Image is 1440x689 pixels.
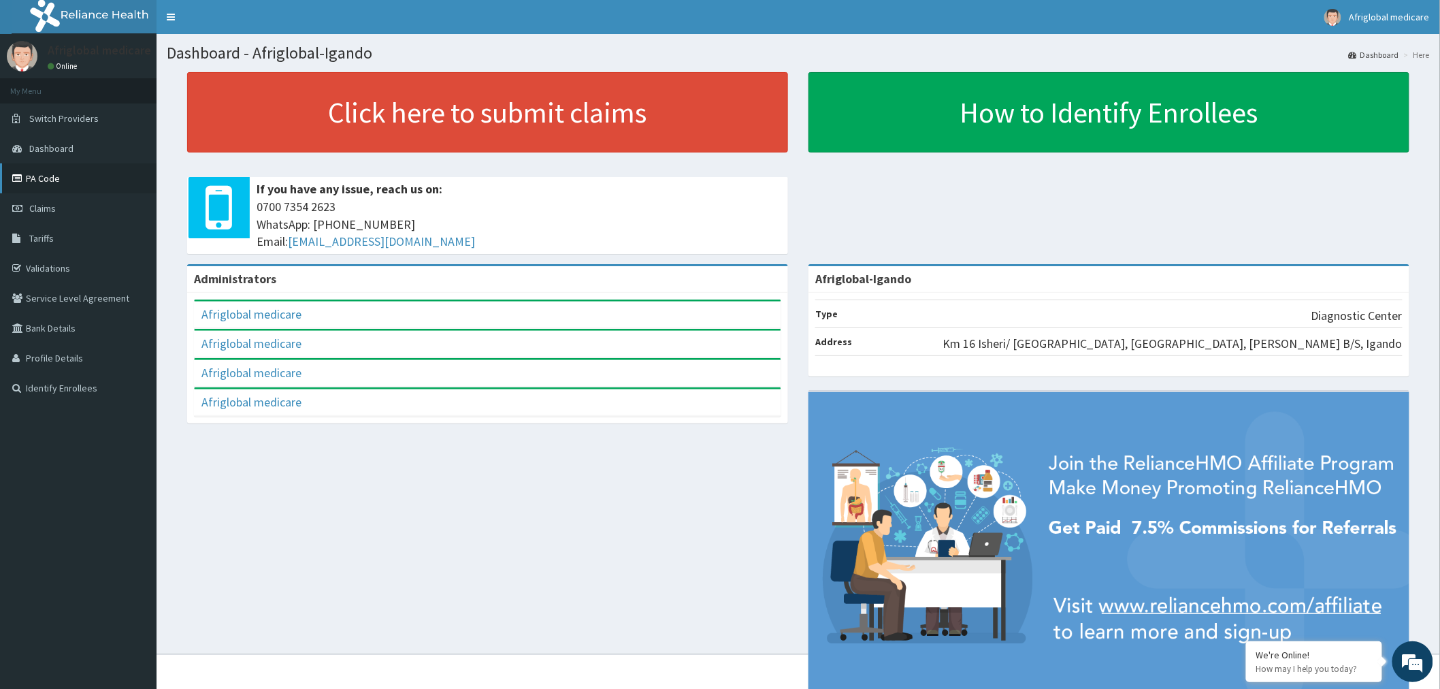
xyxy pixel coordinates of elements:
[29,142,73,155] span: Dashboard
[201,365,301,381] a: Afriglobal medicare
[29,232,54,244] span: Tariffs
[1349,49,1399,61] a: Dashboard
[1256,663,1372,675] p: How may I help you today?
[815,308,838,320] b: Type
[1401,49,1430,61] li: Here
[257,181,442,197] b: If you have any issue, reach us on:
[48,44,151,57] p: Afriglobal medicare
[194,271,276,287] b: Administrators
[815,271,911,287] strong: Afriglobal-Igando
[201,394,301,410] a: Afriglobal medicare
[187,72,788,153] a: Click here to submit claims
[808,72,1409,153] a: How to Identify Enrollees
[1311,307,1403,325] p: Diagnostic Center
[7,41,37,71] img: User Image
[201,306,301,322] a: Afriglobal medicare
[167,44,1430,62] h1: Dashboard - Afriglobal-Igando
[288,234,475,249] a: [EMAIL_ADDRESS][DOMAIN_NAME]
[1349,11,1430,23] span: Afriglobal medicare
[943,335,1403,353] p: Km 16 Isheri/ [GEOGRAPHIC_DATA], [GEOGRAPHIC_DATA], [PERSON_NAME] B/S, Igando
[257,198,781,251] span: 0700 7354 2623 WhatsApp: [PHONE_NUMBER] Email:
[1324,9,1341,26] img: User Image
[48,61,80,71] a: Online
[29,112,99,125] span: Switch Providers
[29,202,56,214] span: Claims
[201,336,301,351] a: Afriglobal medicare
[1256,649,1372,661] div: We're Online!
[815,336,852,348] b: Address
